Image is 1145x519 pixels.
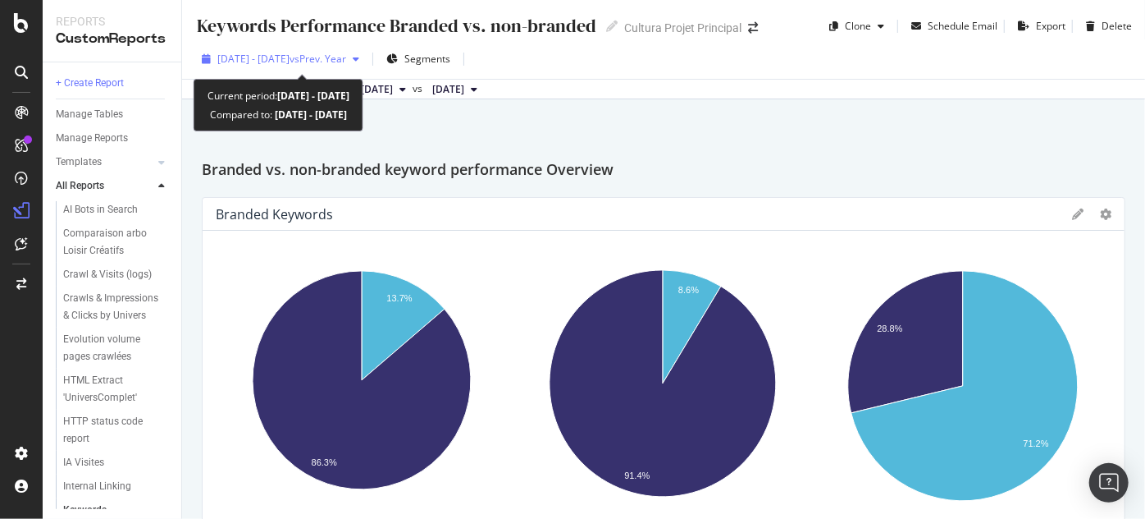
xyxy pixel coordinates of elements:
[202,158,614,184] h2: Branded vs. non-branded keyword performance Overview
[63,201,170,218] a: AI Bots in Search
[386,293,412,303] text: 13.7%
[63,225,170,259] a: Comparaison arbo Loisir Créatifs
[63,201,138,218] div: AI Bots in Search
[195,13,596,39] div: Keywords Performance Branded vs. non-branded
[878,324,903,333] text: 28.8%
[413,81,426,96] span: vs
[1011,13,1065,39] button: Export
[517,262,807,514] svg: A chart.
[354,80,413,99] button: [DATE]
[823,13,891,39] button: Clone
[195,46,366,72] button: [DATE] - [DATE]vsPrev. Year
[56,154,153,171] a: Templates
[624,471,650,481] text: 91.4%
[63,266,170,283] a: Crawl & Visits (logs)
[56,13,168,30] div: Reports
[606,21,618,32] i: Edit report name
[56,106,123,123] div: Manage Tables
[63,290,161,324] div: Crawls & Impressions & Clicks by Univers
[63,290,170,324] a: Crawls & Impressions & Clicks by Univers
[210,105,347,124] div: Compared to:
[56,75,124,92] div: + Create Report
[426,80,484,99] button: [DATE]
[678,285,699,295] text: 8.6%
[432,82,464,97] span: 2024 Aug. 12th
[1102,19,1132,33] div: Delete
[56,30,168,48] div: CustomReports
[928,19,997,33] div: Schedule Email
[56,75,170,92] a: + Create Report
[63,331,159,365] div: Evolution volume pages crawlées
[63,454,170,471] a: IA Visites
[202,158,1125,184] div: Branded vs. non-branded keyword performance Overview
[290,52,346,66] span: vs Prev. Year
[56,154,102,171] div: Templates
[217,52,290,66] span: [DATE] - [DATE]
[624,20,741,36] div: Cultura Projet Principal
[56,130,170,147] a: Manage Reports
[277,89,349,103] b: [DATE] - [DATE]
[1079,13,1132,39] button: Delete
[63,413,156,448] div: HTTP status code report
[748,22,758,34] div: arrow-right-arrow-left
[63,372,158,406] div: HTML Extract 'UniversComplet'
[905,13,997,39] button: Schedule Email
[63,478,170,495] a: Internal Linking
[63,454,104,471] div: IA Visites
[845,19,871,33] div: Clone
[404,52,450,66] span: Segments
[63,413,170,448] a: HTTP status code report
[1036,19,1065,33] div: Export
[216,206,333,223] div: Branded Keywords
[63,266,152,283] div: Crawl & Visits (logs)
[63,372,170,406] a: HTML Extract 'UniversComplet'
[312,457,337,467] text: 86.3%
[56,177,153,195] a: All Reports
[380,46,457,72] button: Segments
[208,86,349,105] div: Current period:
[272,108,347,122] b: [DATE] - [DATE]
[56,177,104,195] div: All Reports
[63,478,131,495] div: Internal Linking
[361,82,393,97] span: 2025 Aug. 11th
[1089,463,1129,503] div: Open Intercom Messenger
[56,106,170,123] a: Manage Tables
[1024,439,1049,448] text: 71.2%
[817,262,1107,518] svg: A chart.
[63,225,159,259] div: Comparaison arbo Loisir Créatifs
[56,130,128,147] div: Manage Reports
[63,331,170,365] a: Evolution volume pages crawlées
[216,262,506,506] svg: A chart.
